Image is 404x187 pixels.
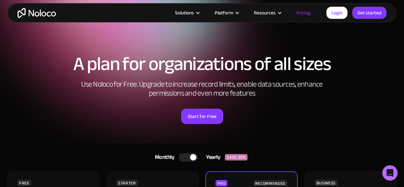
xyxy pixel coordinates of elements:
[288,9,318,17] a: Pricing
[116,180,138,186] div: STARTER
[181,109,223,124] a: Start for Free
[167,9,207,17] div: Solutions
[326,7,347,19] a: Login
[207,9,246,17] div: Platform
[198,152,225,162] div: Yearly
[246,9,288,17] div: Resources
[74,80,330,98] h2: Use Noloco for Free. Upgrade to increase record limits, enable data sources, enhance permissions ...
[215,9,233,17] div: Platform
[147,152,179,162] div: Monthly
[225,154,248,160] div: SAVE 20%
[253,180,287,186] div: RECOMMENDED
[18,8,56,18] a: home
[175,9,194,17] div: Solutions
[382,165,398,181] div: Open Intercom Messenger
[254,9,276,17] div: Resources
[315,180,338,186] div: BUSINESS
[216,180,227,186] div: PRO
[17,180,31,186] div: FREE
[6,54,398,74] h1: A plan for organizations of all sizes
[352,7,386,19] a: Get started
